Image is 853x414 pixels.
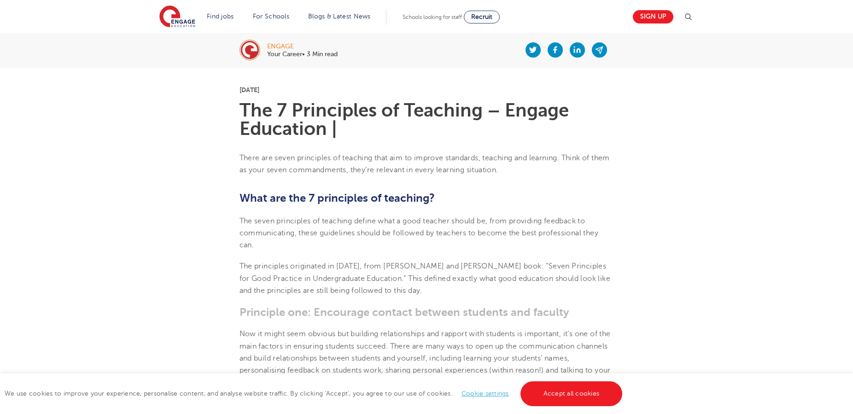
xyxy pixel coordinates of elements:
[240,152,614,176] p: There are seven principles of teaching that aim to improve standards, teaching and learning. Thin...
[471,13,492,20] span: Recruit
[633,10,673,23] a: Sign up
[240,101,614,138] h1: The 7 Principles of Teaching – Engage Education |
[462,390,509,397] a: Cookie settings
[207,13,234,20] a: Find jobs
[520,381,623,406] a: Accept all cookies
[240,306,614,319] h3: Principle one: Encourage contact between students and faculty
[267,43,338,50] div: engage
[5,390,625,397] span: We use cookies to improve your experience, personalise content, and analyse website traffic. By c...
[240,87,614,93] p: [DATE]
[240,217,599,250] span: The seven principles of teaching define what a good teacher should be, from providing feedback to...
[159,6,195,29] img: Engage Education
[253,13,289,20] a: For Schools
[267,51,338,58] p: Your Career• 3 Min read
[240,262,611,295] span: The principles originated in [DATE], from [PERSON_NAME] and [PERSON_NAME] book: “Seven Principles...
[464,11,500,23] a: Recruit
[240,328,614,388] p: Now it might seem obvious but building relationships and rapport with students is important, it’s...
[240,192,435,204] b: What are the 7 principles of teaching?
[308,13,371,20] a: Blogs & Latest News
[403,14,462,20] span: Schools looking for staff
